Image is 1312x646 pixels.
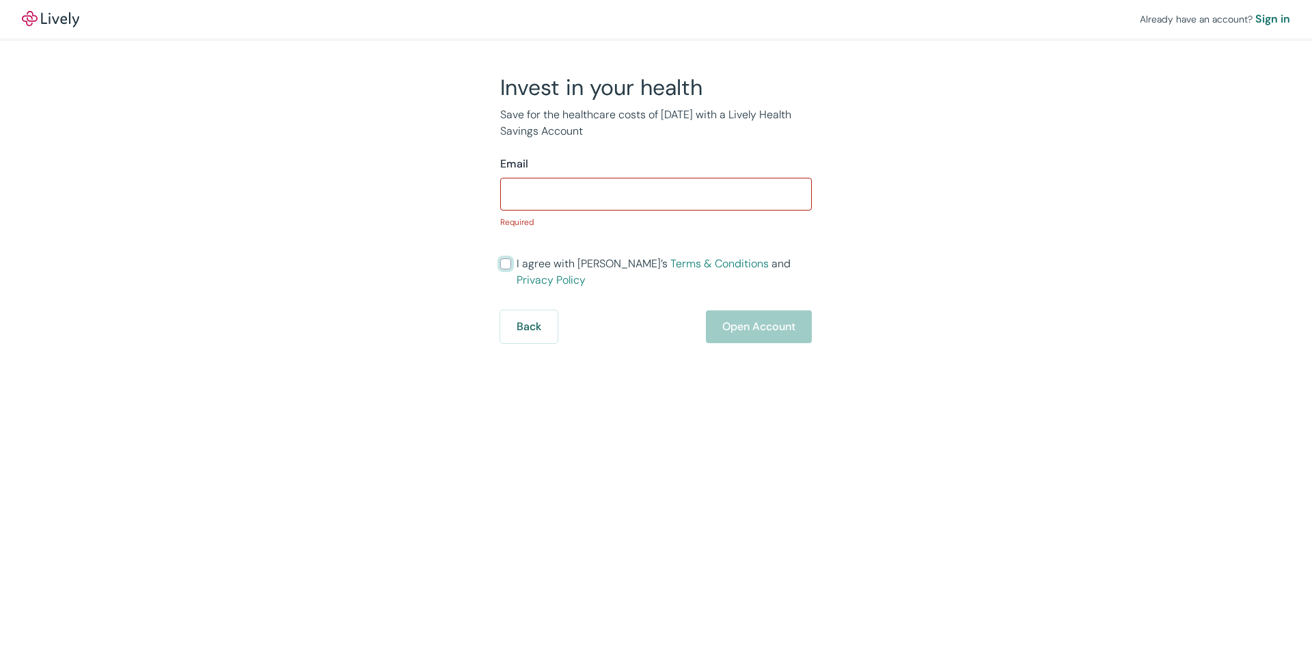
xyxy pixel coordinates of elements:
label: Email [500,156,528,172]
span: I agree with [PERSON_NAME]’s and [517,256,812,288]
h2: Invest in your health [500,74,812,101]
a: Terms & Conditions [670,256,769,271]
div: Already have an account? [1140,11,1290,27]
img: Lively [22,11,79,27]
a: Sign in [1255,11,1290,27]
p: Required [500,216,812,228]
button: Back [500,310,558,343]
a: Privacy Policy [517,273,586,287]
a: LivelyLively [22,11,79,27]
p: Save for the healthcare costs of [DATE] with a Lively Health Savings Account [500,107,812,139]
